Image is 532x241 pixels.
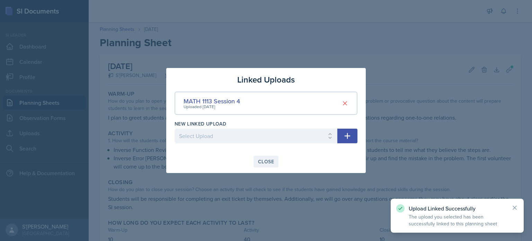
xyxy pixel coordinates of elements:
[254,156,278,167] button: Close
[175,120,226,127] label: New Linked Upload
[237,74,295,86] h3: Linked Uploads
[258,159,274,164] div: Close
[184,104,240,110] div: Uploaded [DATE]
[184,96,240,106] div: MATH 1113 Session 4
[409,213,506,227] p: The upload you selected has been successfully linked to this planning sheet
[409,205,506,212] p: Upload Linked Successfully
